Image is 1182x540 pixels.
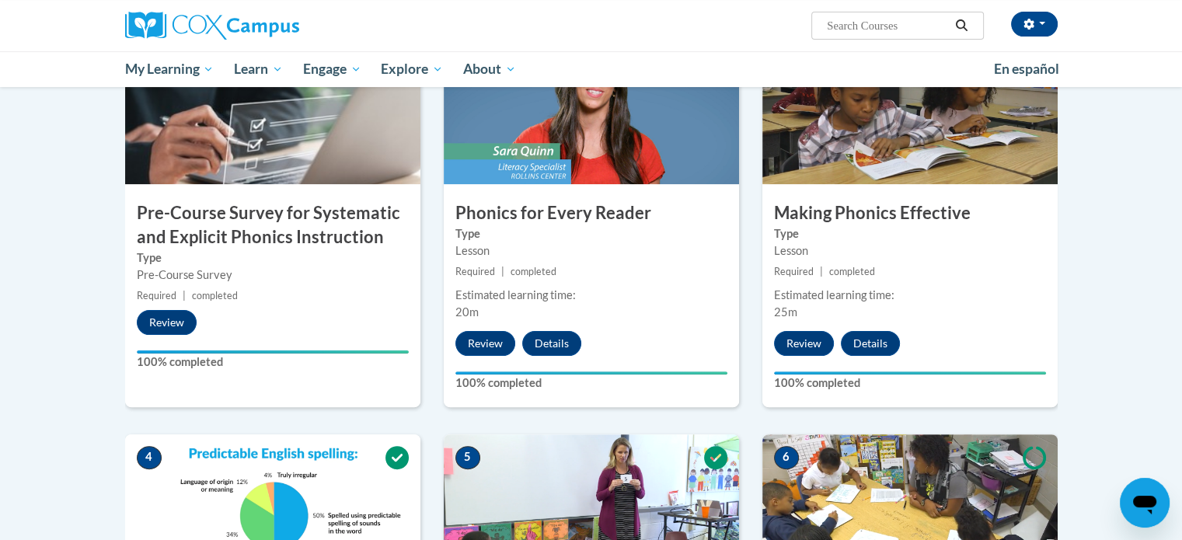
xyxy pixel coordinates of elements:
[137,446,162,469] span: 4
[137,310,197,335] button: Review
[522,331,581,356] button: Details
[774,446,799,469] span: 6
[774,371,1046,375] div: Your progress
[984,53,1069,85] a: En español
[125,29,420,184] img: Course Image
[511,266,556,277] span: completed
[137,290,176,301] span: Required
[825,16,950,35] input: Search Courses
[137,354,409,371] label: 100% completed
[183,290,186,301] span: |
[455,375,727,392] label: 100% completed
[774,305,797,319] span: 25m
[455,287,727,304] div: Estimated learning time:
[115,51,225,87] a: My Learning
[234,60,283,78] span: Learn
[774,331,834,356] button: Review
[455,446,480,469] span: 5
[371,51,453,87] a: Explore
[774,287,1046,304] div: Estimated learning time:
[293,51,371,87] a: Engage
[762,29,1058,184] img: Course Image
[102,51,1081,87] div: Main menu
[137,267,409,284] div: Pre-Course Survey
[829,266,875,277] span: completed
[381,60,443,78] span: Explore
[950,16,973,35] button: Search
[455,371,727,375] div: Your progress
[124,60,214,78] span: My Learning
[820,266,823,277] span: |
[444,201,739,225] h3: Phonics for Every Reader
[762,201,1058,225] h3: Making Phonics Effective
[303,60,361,78] span: Engage
[224,51,293,87] a: Learn
[1011,12,1058,37] button: Account Settings
[994,61,1059,77] span: En español
[501,266,504,277] span: |
[192,290,238,301] span: completed
[455,331,515,356] button: Review
[125,201,420,249] h3: Pre-Course Survey for Systematic and Explicit Phonics Instruction
[455,305,479,319] span: 20m
[137,350,409,354] div: Your progress
[774,266,814,277] span: Required
[455,266,495,277] span: Required
[125,12,299,40] img: Cox Campus
[774,375,1046,392] label: 100% completed
[1120,478,1170,528] iframe: Button to launch messaging window
[137,249,409,267] label: Type
[463,60,516,78] span: About
[455,242,727,260] div: Lesson
[774,225,1046,242] label: Type
[841,331,900,356] button: Details
[455,225,727,242] label: Type
[774,242,1046,260] div: Lesson
[453,51,526,87] a: About
[125,12,420,40] a: Cox Campus
[444,29,739,184] img: Course Image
